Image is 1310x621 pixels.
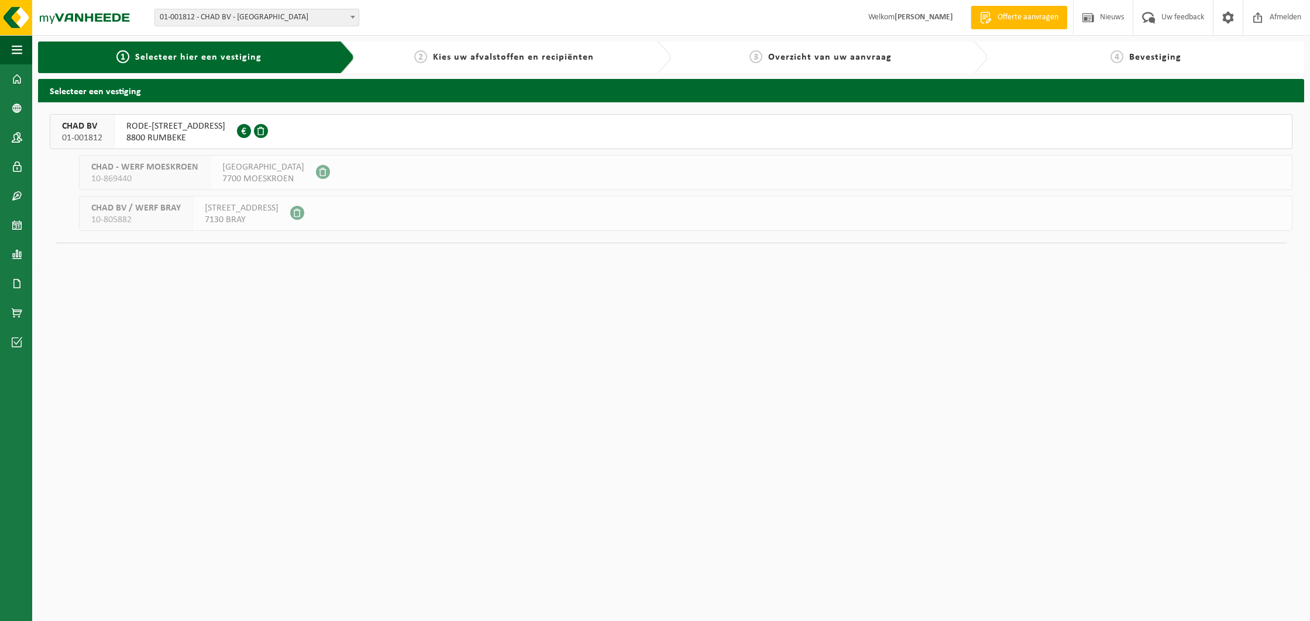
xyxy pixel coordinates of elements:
[62,132,102,144] span: 01-001812
[222,161,304,173] span: [GEOGRAPHIC_DATA]
[135,53,262,62] span: Selecteer hier een vestiging
[895,13,953,22] strong: [PERSON_NAME]
[91,161,198,173] span: CHAD - WERF MOESKROEN
[91,202,181,214] span: CHAD BV / WERF BRAY
[995,12,1061,23] span: Offerte aanvragen
[433,53,594,62] span: Kies uw afvalstoffen en recipiënten
[768,53,892,62] span: Overzicht van uw aanvraag
[971,6,1067,29] a: Offerte aanvragen
[116,50,129,63] span: 1
[91,173,198,185] span: 10-869440
[126,120,225,132] span: RODE-[STREET_ADDRESS]
[222,173,304,185] span: 7700 MOESKROEN
[62,120,102,132] span: CHAD BV
[38,79,1304,102] h2: Selecteer een vestiging
[154,9,359,26] span: 01-001812 - CHAD BV - RUMBEKE
[205,214,278,226] span: 7130 BRAY
[414,50,427,63] span: 2
[126,132,225,144] span: 8800 RUMBEKE
[1129,53,1181,62] span: Bevestiging
[155,9,359,26] span: 01-001812 - CHAD BV - RUMBEKE
[91,214,181,226] span: 10-805882
[749,50,762,63] span: 3
[50,114,1292,149] button: CHAD BV 01-001812 RODE-[STREET_ADDRESS]8800 RUMBEKE
[1110,50,1123,63] span: 4
[205,202,278,214] span: [STREET_ADDRESS]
